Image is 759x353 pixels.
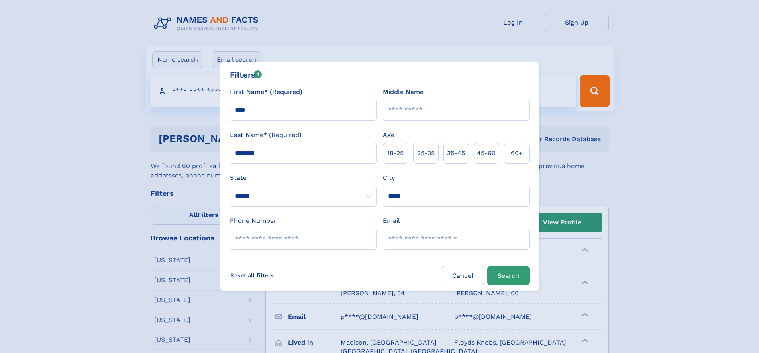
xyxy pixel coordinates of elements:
label: First Name* (Required) [230,87,302,97]
span: 25‑35 [417,148,435,158]
label: Phone Number [230,216,277,226]
label: State [230,173,377,183]
button: Search [487,266,530,285]
span: 60+ [511,148,523,158]
label: Age [383,130,394,140]
span: 45‑60 [477,148,496,158]
label: Email [383,216,400,226]
label: Last Name* (Required) [230,130,302,140]
span: 35‑45 [447,148,465,158]
label: Reset all filters [225,266,279,285]
label: Middle Name [383,87,424,97]
span: 18‑25 [387,148,404,158]
div: Filters [230,69,262,81]
label: Cancel [442,266,484,285]
label: City [383,173,395,183]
